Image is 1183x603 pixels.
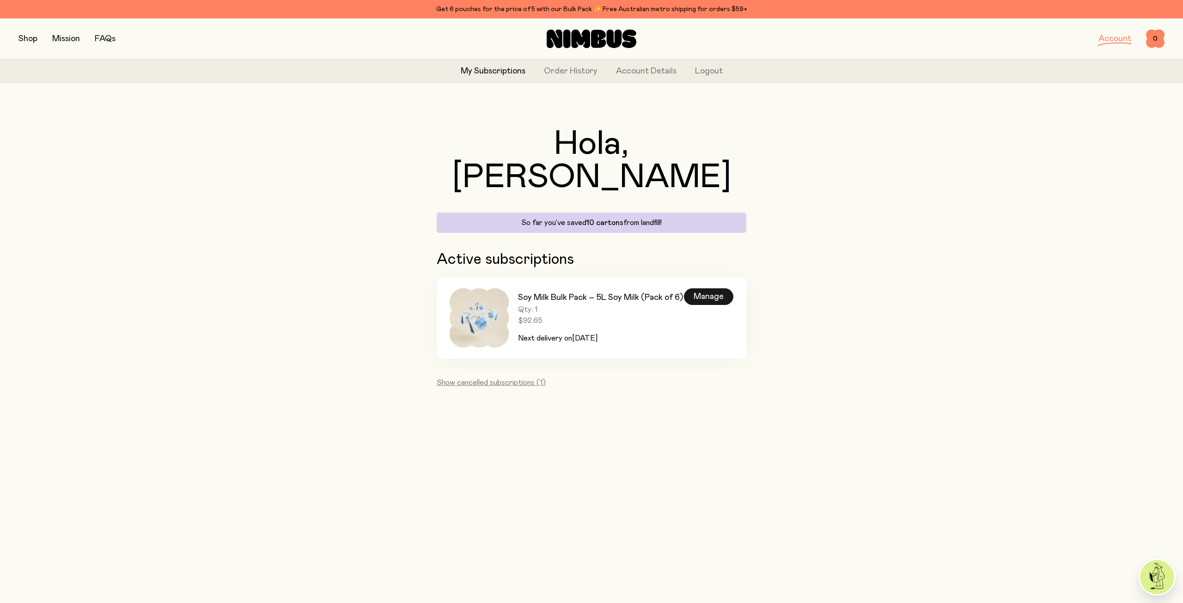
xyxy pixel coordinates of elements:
[518,305,683,314] span: Qty: 1
[437,251,746,268] h2: Active subscriptions
[518,316,683,325] span: $92.65
[518,292,683,303] h3: Soy Milk Bulk Pack – 5L Soy Milk (Pack of 6)
[1146,30,1165,48] button: 0
[695,65,723,78] button: Logout
[616,65,677,78] a: Account Details
[18,4,1165,15] div: Get 6 pouches for the price of 5 with our Bulk Pack ✨ Free Australian metro shipping for orders $59+
[442,218,741,227] p: So far you’ve saved from landfill!
[437,277,746,359] a: Soy Milk Bulk Pack – 5L Soy Milk (Pack of 6)Qty: 1$92.65Next delivery on[DATE]Manage
[437,128,746,194] h1: Hola, [PERSON_NAME]
[572,335,598,342] span: [DATE]
[586,219,623,226] span: 10 cartons
[1140,560,1174,594] img: agent
[544,65,598,78] a: Order History
[52,35,80,43] a: Mission
[461,65,525,78] a: My Subscriptions
[518,333,683,344] p: Next delivery on
[437,377,546,388] button: Show cancelled subscriptions (1)
[1098,35,1131,43] a: Account
[95,35,116,43] a: FAQs
[684,288,733,305] div: Manage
